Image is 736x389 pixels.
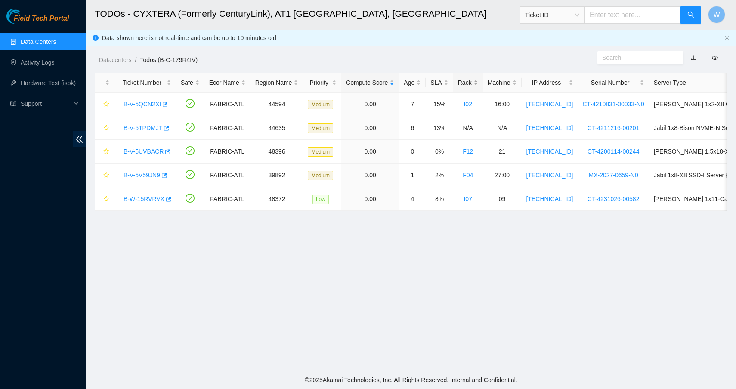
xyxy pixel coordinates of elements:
td: 0.00 [341,164,399,187]
a: B-V-5QCN2XI [124,101,161,108]
button: star [99,168,110,182]
a: [TECHNICAL_ID] [526,148,573,155]
td: FABRIC-ATL [204,164,250,187]
span: eye [712,55,718,61]
input: Enter text here... [584,6,681,24]
a: CT-4200114-00244 [588,148,640,155]
span: star [103,172,109,179]
span: Medium [308,171,333,180]
td: 0 [399,140,426,164]
td: 48396 [250,140,303,164]
img: Akamai Technologies [6,9,43,24]
a: B-W-15RVRVX [124,195,164,202]
span: star [103,196,109,203]
td: 16:00 [483,93,522,116]
span: check-circle [186,194,195,203]
a: Hardware Test (isok) [21,80,76,86]
a: F04 [463,172,473,179]
td: 6 [399,116,426,140]
span: / [135,56,136,63]
td: 44594 [250,93,303,116]
td: 0.00 [341,140,399,164]
td: N/A [483,116,522,140]
a: [TECHNICAL_ID] [526,195,573,202]
button: star [99,121,110,135]
td: 8% [426,187,453,211]
span: Ticket ID [525,9,579,22]
td: 48372 [250,187,303,211]
td: 0.00 [341,93,399,116]
a: I02 [464,101,472,108]
a: download [691,54,697,61]
span: star [103,101,109,108]
td: 21 [483,140,522,164]
a: MX-2027-0659-N0 [589,172,638,179]
input: Search [602,53,672,62]
a: B-V-5V59JN9 [124,172,160,179]
td: 09 [483,187,522,211]
span: Medium [308,147,333,157]
a: Datacenters [99,56,131,63]
td: FABRIC-ATL [204,93,250,116]
button: star [99,97,110,111]
span: search [687,11,694,19]
button: star [99,145,110,158]
a: [TECHNICAL_ID] [526,101,573,108]
span: star [103,125,109,132]
button: W [708,6,725,23]
a: CT-4210831-00033-N0 [583,101,644,108]
footer: © 2025 Akamai Technologies, Inc. All Rights Reserved. Internal and Confidential. [86,371,736,389]
span: Low [312,194,329,204]
span: Medium [308,100,333,109]
td: 1 [399,164,426,187]
span: read [10,101,16,107]
span: Support [21,95,71,112]
td: 15% [426,93,453,116]
td: FABRIC-ATL [204,187,250,211]
td: 39892 [250,164,303,187]
td: FABRIC-ATL [204,116,250,140]
a: Todos (B-C-179R4IV) [140,56,198,63]
td: FABRIC-ATL [204,140,250,164]
span: check-circle [186,170,195,179]
td: 27:00 [483,164,522,187]
span: Field Tech Portal [14,15,69,23]
span: close [724,35,730,40]
td: 7 [399,93,426,116]
button: close [724,35,730,41]
a: F12 [463,148,473,155]
td: 13% [426,116,453,140]
span: W [713,9,720,20]
td: 0.00 [341,187,399,211]
a: [TECHNICAL_ID] [526,172,573,179]
span: check-circle [186,123,195,132]
a: B-V-5TPDMJT [124,124,162,131]
a: [TECHNICAL_ID] [526,124,573,131]
button: download [684,51,703,65]
a: CT-4211216-00201 [588,124,640,131]
a: CT-4231026-00582 [588,195,640,202]
a: I07 [464,195,472,202]
span: check-circle [186,99,195,108]
button: star [99,192,110,206]
td: 2% [426,164,453,187]
td: 4 [399,187,426,211]
td: 0.00 [341,116,399,140]
a: Activity Logs [21,59,55,66]
a: B-V-5UVBACR [124,148,164,155]
button: search [680,6,701,24]
td: N/A [453,116,483,140]
span: double-left [73,131,86,147]
span: Medium [308,123,333,133]
td: 44635 [250,116,303,140]
a: Data Centers [21,38,56,45]
a: Akamai TechnologiesField Tech Portal [6,15,69,27]
span: check-circle [186,146,195,155]
span: star [103,148,109,155]
td: 0% [426,140,453,164]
